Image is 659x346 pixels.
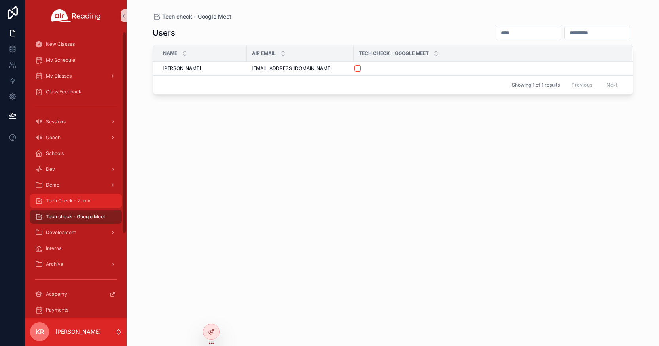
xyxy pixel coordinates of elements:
span: New Classes [46,41,75,47]
a: Sessions [30,115,122,129]
span: Payments [46,307,68,313]
a: Tech check - Google Meet [30,210,122,224]
a: Development [30,225,122,240]
span: Tech check - Google Meet [46,214,105,220]
div: scrollable content [25,32,127,318]
span: Dev [46,166,55,172]
a: Tech Check - Zoom [30,194,122,208]
span: Tech check - Google Meet [162,13,231,21]
span: Air Email [252,50,276,57]
span: Archive [46,261,63,267]
a: Dev [30,162,122,176]
span: Coach [46,134,61,141]
a: Class Feedback [30,85,122,99]
a: Tech check - Google Meet [153,13,231,21]
a: Academy [30,287,122,301]
a: Payments [30,303,122,317]
span: My Schedule [46,57,75,63]
a: Internal [30,241,122,255]
img: App logo [51,9,101,22]
span: [PERSON_NAME] [163,65,201,72]
a: My Schedule [30,53,122,67]
h1: Users [153,27,175,38]
span: [EMAIL_ADDRESS][DOMAIN_NAME] [252,65,332,72]
span: Tech Check - Google Meet [359,50,429,57]
a: Demo [30,178,122,192]
span: Sessions [46,119,66,125]
span: Internal [46,245,63,251]
span: Schools [46,150,64,157]
a: Schools [30,146,122,161]
span: Demo [46,182,59,188]
a: New Classes [30,37,122,51]
span: Name [163,50,177,57]
p: [PERSON_NAME] [55,328,101,336]
a: Archive [30,257,122,271]
span: My Classes [46,73,72,79]
a: My Classes [30,69,122,83]
span: Class Feedback [46,89,81,95]
span: KR [36,327,44,337]
span: Showing 1 of 1 results [512,82,560,88]
span: Tech Check - Zoom [46,198,91,204]
span: Academy [46,291,67,297]
span: Development [46,229,76,236]
a: Coach [30,130,122,145]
